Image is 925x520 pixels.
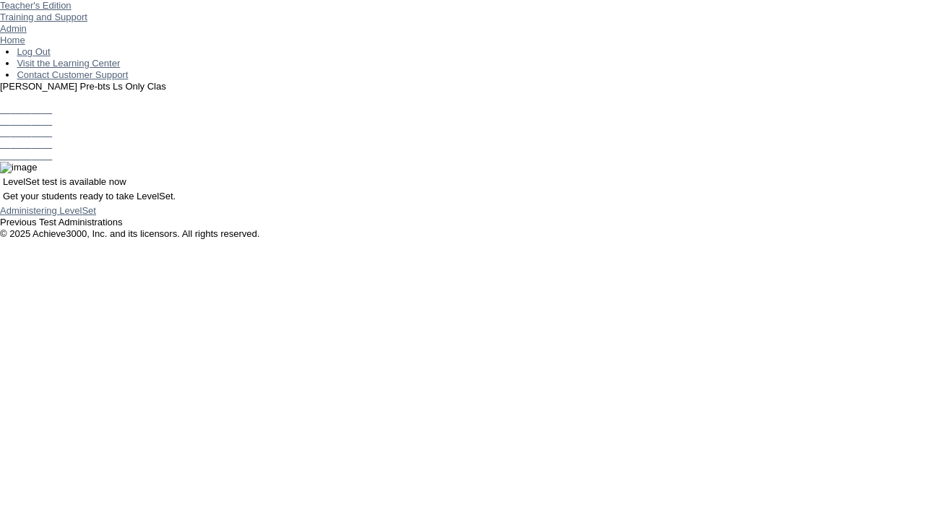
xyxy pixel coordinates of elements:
img: teacher_arrow_small.png [87,12,93,16]
a: Contact Customer Support [17,69,128,80]
a: Log Out [17,46,50,57]
p: Get your students ready to take LevelSet. [3,191,922,202]
p: LevelSet test is available now [3,176,922,188]
a: Visit the Learning Center [17,58,120,69]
